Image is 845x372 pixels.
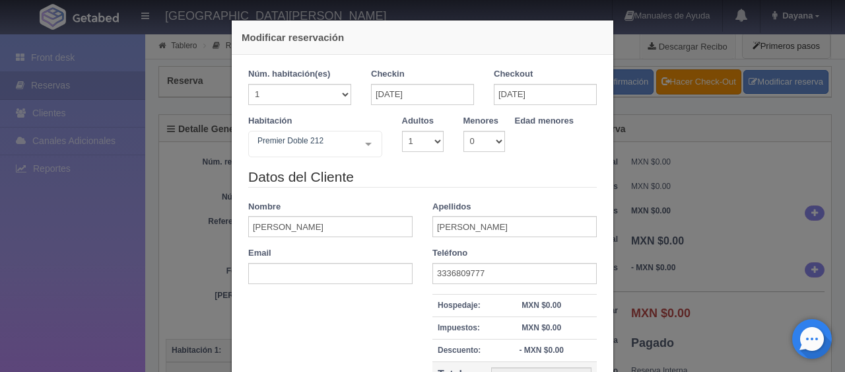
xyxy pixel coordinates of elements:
[494,84,597,105] input: DD-MM-AAAA
[432,316,486,339] th: Impuestos:
[432,247,467,260] label: Teléfono
[432,294,486,316] th: Hospedaje:
[254,134,355,147] span: Premier Doble 212
[371,68,405,81] label: Checkin
[371,84,474,105] input: DD-MM-AAAA
[463,115,498,128] label: Menores
[248,115,292,128] label: Habitación
[248,68,330,81] label: Núm. habitación(es)
[522,301,561,310] strong: MXN $0.00
[248,247,271,260] label: Email
[432,201,471,213] label: Apellidos
[254,134,262,155] input: Seleccionar hab.
[432,339,486,361] th: Descuento:
[402,115,434,128] label: Adultos
[515,115,574,128] label: Edad menores
[248,201,281,213] label: Nombre
[248,167,597,188] legend: Datos del Cliente
[522,323,561,332] strong: MXN $0.00
[242,30,603,44] h4: Modificar reservación
[494,68,533,81] label: Checkout
[519,346,563,355] strong: - MXN $0.00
